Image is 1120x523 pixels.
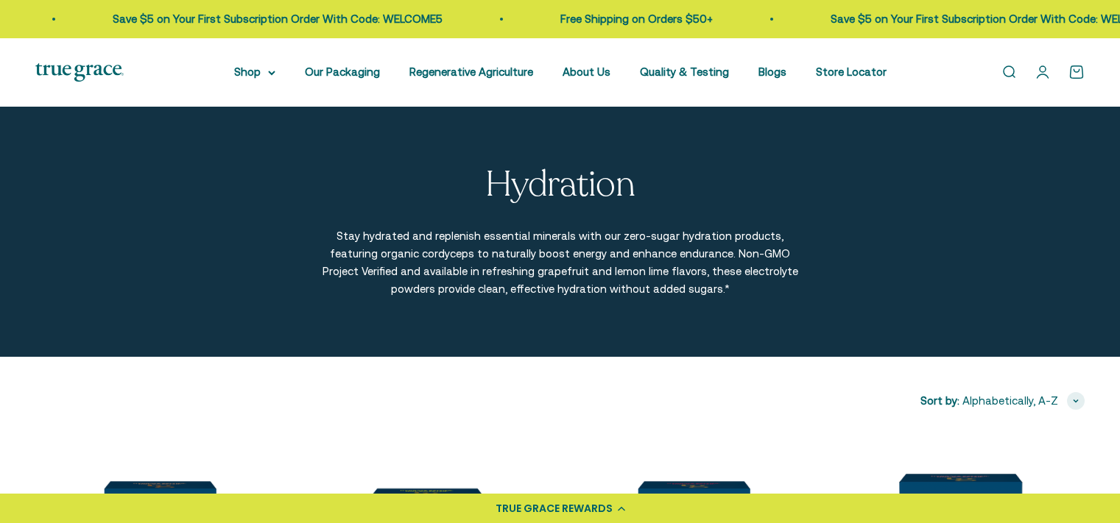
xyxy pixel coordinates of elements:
[640,65,729,78] a: Quality & Testing
[485,166,635,204] p: Hydration
[962,392,1058,410] span: Alphabetically, A-Z
[409,65,533,78] a: Regenerative Agriculture
[560,13,713,25] a: Free Shipping on Orders $50+
[920,392,959,410] span: Sort by:
[758,65,786,78] a: Blogs
[563,65,610,78] a: About Us
[962,392,1085,410] button: Alphabetically, A-Z
[113,10,443,28] p: Save $5 on Your First Subscription Order With Code: WELCOME5
[816,65,887,78] a: Store Locator
[321,227,800,298] p: Stay hydrated and replenish essential minerals with our zero-sugar hydration products, featuring ...
[496,501,613,516] div: TRUE GRACE REWARDS
[234,63,275,81] summary: Shop
[305,65,380,78] a: Our Packaging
